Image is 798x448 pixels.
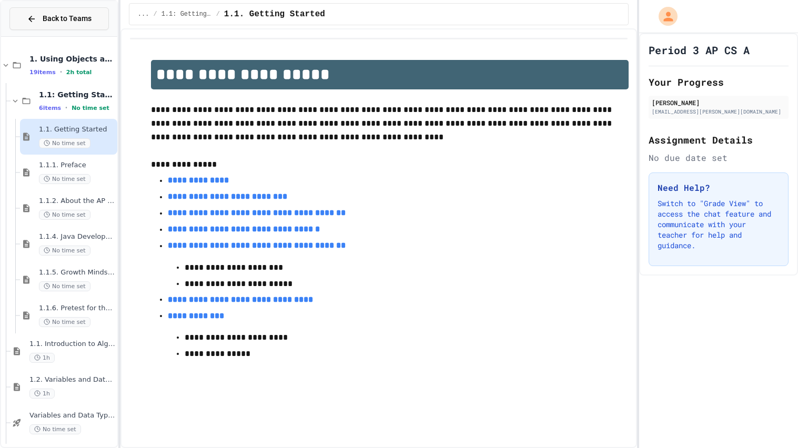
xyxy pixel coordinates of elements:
[649,151,789,164] div: No due date set
[39,232,115,241] span: 1.1.4. Java Development Environments
[72,105,109,111] span: No time set
[652,108,785,116] div: [EMAIL_ADDRESS][PERSON_NAME][DOMAIN_NAME]
[658,181,780,194] h3: Need Help?
[39,281,90,291] span: No time set
[39,90,115,99] span: 1.1: Getting Started
[161,10,212,18] span: 1.1: Getting Started
[658,198,780,251] p: Switch to "Grade View" to access the chat feature and communicate with your teacher for help and ...
[29,411,115,420] span: Variables and Data Types - Quiz
[652,98,785,107] div: [PERSON_NAME]
[29,54,115,64] span: 1. Using Objects and Methods
[224,8,325,21] span: 1.1. Getting Started
[39,174,90,184] span: No time set
[39,304,115,313] span: 1.1.6. Pretest for the AP CSA Exam
[39,161,115,170] span: 1.1.1. Preface
[216,10,220,18] span: /
[29,340,115,349] span: 1.1. Introduction to Algorithms, Programming, and Compilers
[43,13,92,24] span: Back to Teams
[153,10,157,18] span: /
[649,75,789,89] h2: Your Progress
[65,104,67,112] span: •
[29,375,115,384] span: 1.2. Variables and Data Types
[29,424,81,434] span: No time set
[39,125,115,134] span: 1.1. Getting Started
[649,133,789,147] h2: Assignment Details
[649,43,750,57] h1: Period 3 AP CS A
[66,69,92,76] span: 2h total
[648,4,680,28] div: My Account
[9,7,109,30] button: Back to Teams
[29,353,55,363] span: 1h
[39,268,115,277] span: 1.1.5. Growth Mindset and Pair Programming
[60,68,62,76] span: •
[39,246,90,256] span: No time set
[29,69,56,76] span: 19 items
[29,389,55,399] span: 1h
[39,105,61,111] span: 6 items
[39,210,90,220] span: No time set
[39,197,115,206] span: 1.1.2. About the AP CSA Exam
[138,10,149,18] span: ...
[39,317,90,327] span: No time set
[39,138,90,148] span: No time set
